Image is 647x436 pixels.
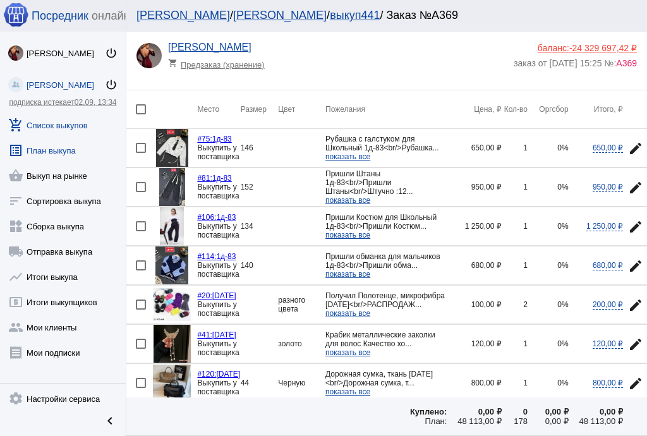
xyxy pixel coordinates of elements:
[197,370,216,378] span: #120:
[197,339,240,357] div: Выкупить у поставщика
[159,168,185,206] img: JsQADoGmBaoxs7OyVgyf-998MA7sMZhLziQCHi-vCeiuCZj_HjswkNpsBV7s-UOz9XEmRx0Xxlw_0u9ONt05IfBw.jpg
[241,261,279,270] div: 140
[197,370,240,378] a: #120:[DATE]
[233,9,327,21] a: [PERSON_NAME]
[593,261,623,270] span: 680,00 ₽
[325,196,370,205] span: показать все
[8,269,23,284] mat-icon: show_chart
[92,9,130,23] span: онлайн
[325,330,447,357] app-description-cutted: Крабик металлические заколки для волос Качество хо...
[628,180,643,195] mat-icon: edit
[325,370,447,396] app-description-cutted: Дорожная сумка, ткань [DATE]<br/>Дорожная сумка, т...
[197,330,236,339] a: #41:[DATE]
[593,378,623,388] span: 800,00 ₽
[557,183,568,191] span: 0%
[105,47,118,59] mat-icon: power_settings_new
[197,300,240,318] div: Выкупить у поставщика
[502,300,528,309] div: 2
[8,193,23,209] mat-icon: sort
[569,407,623,416] div: 0,00 ₽
[197,135,212,143] span: #75:
[160,207,184,245] img: E9q_TE7fOb7aojtiqoV9tFE1LqsRThSOMaAe6mYCBuCyCZemNvk8iqLk6JLrHlwsC6AUsptpxnzF-xnpIm0jdQi_.jpg
[586,222,623,231] span: 1 250,00 ₽
[325,291,447,318] app-description-cutted: Получил Полотенце, микрофибра [DATE]<br/>РАСПРОДАЖ...
[8,77,23,92] img: community_200.png
[8,345,23,360] mat-icon: receipt
[241,183,279,191] div: 152
[447,300,501,309] div: 100,00 ₽
[75,98,117,107] span: 02.09, 13:34
[8,320,23,335] mat-icon: group
[569,416,623,426] div: 48 113,00 ₽
[278,364,325,403] td: Черную
[514,43,637,53] div: баланс:
[569,90,623,129] th: Итого, ₽
[502,261,528,270] div: 1
[330,9,380,21] a: выкуп441
[447,143,501,152] div: 650,00 ₽
[593,300,623,310] span: 200,00 ₽
[197,143,240,161] div: Выкупить у поставщика
[197,378,240,396] div: Выкупить у поставщика
[502,143,528,152] div: 1
[447,378,501,387] div: 800,00 ₽
[8,45,23,61] img: O4awEp9LpKGYEZBxOm6KLRXQrA0SojuAgygPtFCRogdHmNS3bfFw-bnmtcqyXLVtOmoJu9Rw.jpg
[197,213,216,222] span: #106:
[557,339,568,348] span: 0%
[557,261,568,270] span: 0%
[325,387,370,396] span: показать все
[197,330,212,339] span: #41:
[197,291,236,300] a: #20:[DATE]
[502,90,528,129] th: Кол-во
[241,90,279,129] th: Размер
[278,90,325,129] th: Цвет
[241,143,279,152] div: 146
[502,416,528,426] div: 178
[557,300,568,309] span: 0%
[136,9,624,22] div: / / / Заказ №А369
[27,49,105,58] div: [PERSON_NAME]
[27,80,105,90] div: [PERSON_NAME]
[197,252,216,261] span: #114:
[502,407,528,416] div: 0
[168,58,181,68] mat-icon: shopping_cart
[325,252,447,279] app-description-cutted: Пришли обманка для мальчиков 1д-83<br/>Пришли обма...
[156,129,189,167] img: R43Q1tzNJ78qYMDLC84QWfdBcgYoSeFj6E3lbwi4F1wAIhZeMfANURNNZhRLEpz03c2lzeLNJL-bGEPJcgwMAaun.jpg
[325,309,370,318] span: показать все
[197,183,240,200] div: Выкупить у поставщика
[136,43,162,68] img: O4awEp9LpKGYEZBxOm6KLRXQrA0SojuAgygPtFCRogdHmNS3bfFw-bnmtcqyXLVtOmoJu9Rw.jpg
[197,174,212,183] span: #81:
[502,339,528,348] div: 1
[593,183,623,192] span: 950,00 ₽
[197,261,240,279] div: Выкупить у поставщика
[628,141,643,156] mat-icon: edit
[325,231,370,239] span: показать все
[197,90,240,129] th: Место
[325,270,370,279] span: показать все
[325,152,370,161] span: показать все
[197,213,236,222] a: #106:1д-83
[8,391,23,406] mat-icon: settings
[9,98,116,107] a: подписка истекает02.09, 13:34
[197,291,212,300] span: #20:
[325,169,447,205] app-description-cutted: Пришли Штаны 1д-83<br/>Пришли Штаны<br/>Штучно :12...
[447,339,501,348] div: 120,00 ₽
[136,9,230,21] a: [PERSON_NAME]
[447,407,501,416] div: 0,00 ₽
[502,183,528,191] div: 1
[616,58,637,68] span: А369
[8,118,23,133] mat-icon: add_shopping_cart
[278,286,325,324] td: разного цвета
[593,143,623,153] span: 650,00 ₽
[32,9,88,23] span: Посредник
[197,174,231,183] a: #81:1д-83
[557,222,568,231] span: 0%
[557,143,568,152] span: 0%
[628,219,643,234] mat-icon: edit
[447,261,501,270] div: 680,00 ₽
[628,298,643,313] mat-icon: edit
[3,2,28,27] img: apple-icon-60x60.png
[447,222,501,231] div: 1 250,00 ₽
[325,407,447,416] div: Куплено:
[155,246,188,284] img: 5SniRsxMiMKiMJ_BFlUjGyM6mqhAcIiD4l7U9725q7CPCzrpf5B9Zx9q090FdWyGCbVizzSHqbRMf2Z7aF8oFiSz.jpg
